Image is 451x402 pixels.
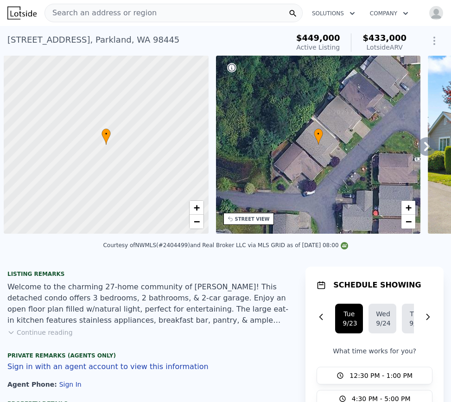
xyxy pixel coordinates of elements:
a: Zoom in [190,201,203,215]
div: STREET VIEW [235,216,270,223]
button: Solutions [305,5,362,22]
button: Show Options [425,32,444,50]
div: 9/25 [409,319,422,328]
span: • [314,130,323,138]
button: Company [362,5,416,22]
div: Lotside ARV [362,43,407,52]
div: Wed [376,309,389,319]
div: [STREET_ADDRESS] , Parkland , WA 98445 [7,33,179,46]
span: $449,000 [296,33,340,43]
button: 12:30 PM - 1:00 PM [317,367,432,384]
button: Thu9/25 [402,304,430,333]
h1: SCHEDULE SHOWING [333,280,421,291]
button: Wed9/24 [368,304,396,333]
div: Thu [409,309,422,319]
span: Active Listing [296,44,340,51]
div: • [102,128,111,145]
img: Lotside [7,6,37,19]
div: 9/24 [376,319,389,328]
button: Sign In [59,381,82,388]
div: 9/23 [343,319,356,328]
div: Private Remarks (Agents Only) [7,352,291,361]
div: Welcome to the charming 27-home community of [PERSON_NAME]! This detached condo offers 3 bedrooms... [7,281,291,326]
span: + [406,202,412,213]
span: − [193,216,199,227]
div: Courtesy of NWMLS (#2404499) and Real Broker LLC via MLS GRID as of [DATE] 08:00 [103,242,348,249]
span: $433,000 [362,33,407,43]
p: What time works for you? [317,346,432,356]
div: • [314,128,323,145]
div: Tue [343,309,356,319]
button: Continue reading [7,328,73,337]
span: − [406,216,412,227]
img: NWMLS Logo [341,242,348,249]
span: Search an address or region [45,7,157,19]
a: Zoom out [190,215,203,229]
a: Zoom in [401,201,415,215]
a: Zoom out [401,215,415,229]
span: • [102,130,111,138]
span: Agent Phone: [7,381,59,388]
div: Listing remarks [7,270,291,278]
span: + [193,202,199,213]
button: Sign in with an agent account to view this information [7,363,209,370]
img: avatar [429,6,444,20]
span: 12:30 PM - 1:00 PM [349,371,413,380]
button: Tue9/23 [335,304,363,333]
